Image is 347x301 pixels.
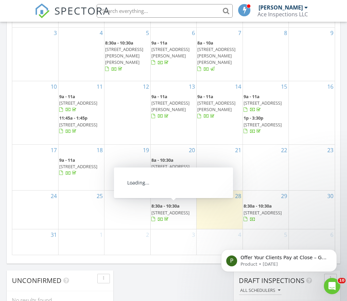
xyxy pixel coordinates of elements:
[150,229,196,255] td: Go to September 3, 2025
[151,46,189,59] span: [STREET_ADDRESS][PERSON_NAME]
[151,210,189,216] span: [STREET_ADDRESS]
[59,115,97,134] a: 11:45a - 1:45p [STREET_ADDRESS]
[105,39,149,73] a: 8:30a - 10:30a [STREET_ADDRESS][PERSON_NAME][PERSON_NAME]
[197,46,235,65] span: [STREET_ADDRESS][PERSON_NAME][PERSON_NAME]
[52,28,58,38] a: Go to August 3, 2025
[97,4,233,18] input: Search everything...
[151,157,189,183] a: 8a - 10:30a [STREET_ADDRESS][PERSON_NAME]
[197,93,242,121] a: 9a - 11a [STREET_ADDRESS][PERSON_NAME]
[35,3,50,18] img: The Best Home Inspection Software - Spectora
[211,235,347,283] iframe: Intercom notifications message
[58,229,104,255] td: Go to September 1, 2025
[326,81,335,92] a: Go to August 16, 2025
[197,27,243,81] td: Go to August 7, 2025
[280,191,288,201] a: Go to August 29, 2025
[197,81,243,144] td: Go to August 14, 2025
[243,27,288,81] td: Go to August 8, 2025
[58,144,104,191] td: Go to August 18, 2025
[151,93,167,100] span: 9a - 11a
[197,229,243,255] td: Go to September 4, 2025
[104,81,150,144] td: Go to August 12, 2025
[59,157,97,176] a: 9a - 11a [STREET_ADDRESS]
[142,191,150,201] a: Go to August 26, 2025
[197,40,235,72] a: 8a - 10a [STREET_ADDRESS][PERSON_NAME][PERSON_NAME]
[49,145,58,156] a: Go to August 17, 2025
[240,288,280,293] div: All schedulers
[289,191,335,229] td: Go to August 30, 2025
[243,144,288,191] td: Go to August 22, 2025
[105,40,143,72] a: 8:30a - 10:30a [STREET_ADDRESS][PERSON_NAME][PERSON_NAME]
[187,81,196,92] a: Go to August 13, 2025
[151,202,196,224] a: 8:30a - 10:30a [STREET_ADDRESS]
[49,81,58,92] a: Go to August 10, 2025
[197,191,243,229] td: Go to August 28, 2025
[59,122,97,128] span: [STREET_ADDRESS]
[12,191,58,229] td: Go to August 24, 2025
[187,145,196,156] a: Go to August 20, 2025
[151,100,189,112] span: [STREET_ADDRESS][PERSON_NAME]
[59,93,97,112] a: 9a - 11a [STREET_ADDRESS]
[289,229,335,255] td: Go to September 6, 2025
[151,40,167,46] span: 9a - 11a
[95,191,104,201] a: Go to August 25, 2025
[49,229,58,240] a: Go to August 31, 2025
[258,11,308,18] div: Ace Inspections LLC
[329,28,335,38] a: Go to August 9, 2025
[197,93,235,119] a: 9a - 11a [STREET_ADDRESS][PERSON_NAME]
[105,46,143,65] span: [STREET_ADDRESS][PERSON_NAME][PERSON_NAME]
[244,114,288,136] a: 1p - 3:30p [STREET_ADDRESS]
[244,93,288,114] a: 9a - 11a [STREET_ADDRESS]
[280,81,288,92] a: Go to August 15, 2025
[12,144,58,191] td: Go to August 17, 2025
[104,229,150,255] td: Go to September 2, 2025
[244,115,263,121] span: 1p - 3:30p
[197,39,242,73] a: 8a - 10a [STREET_ADDRESS][PERSON_NAME][PERSON_NAME]
[244,93,260,100] span: 9a - 11a
[95,145,104,156] a: Go to August 18, 2025
[145,229,150,240] a: Go to September 2, 2025
[197,100,235,112] span: [STREET_ADDRESS][PERSON_NAME]
[151,157,173,163] span: 8a - 10:30a
[243,229,288,255] td: Go to September 5, 2025
[244,100,282,106] span: [STREET_ADDRESS]
[35,9,110,23] a: SPECTORA
[145,28,150,38] a: Go to August 5, 2025
[49,191,58,201] a: Go to August 24, 2025
[150,81,196,144] td: Go to August 13, 2025
[12,27,58,81] td: Go to August 3, 2025
[197,144,243,191] td: Go to August 21, 2025
[289,81,335,144] td: Go to August 16, 2025
[59,114,103,136] a: 11:45a - 1:45p [STREET_ADDRESS]
[244,202,288,224] a: 8:30a - 10:30a [STREET_ADDRESS]
[142,145,150,156] a: Go to August 19, 2025
[12,276,62,285] span: Unconfirmed
[98,229,104,240] a: Go to September 1, 2025
[104,191,150,229] td: Go to August 26, 2025
[150,144,196,191] td: Go to August 20, 2025
[197,93,213,100] span: 9a - 11a
[289,144,335,191] td: Go to August 23, 2025
[197,40,213,46] span: 8a - 10a
[243,191,288,229] td: Go to August 29, 2025
[59,163,97,170] span: [STREET_ADDRESS]
[244,93,282,112] a: 9a - 11a [STREET_ADDRESS]
[59,100,97,106] span: [STREET_ADDRESS]
[243,81,288,144] td: Go to August 15, 2025
[244,115,282,134] a: 1p - 3:30p [STREET_ADDRESS]
[234,145,243,156] a: Go to August 21, 2025
[151,39,196,67] a: 9a - 11a [STREET_ADDRESS][PERSON_NAME]
[280,145,288,156] a: Go to August 22, 2025
[59,156,103,178] a: 9a - 11a [STREET_ADDRESS]
[151,156,196,184] a: 8a - 10:30a [STREET_ADDRESS][PERSON_NAME]
[59,93,103,114] a: 9a - 11a [STREET_ADDRESS]
[244,122,282,128] span: [STREET_ADDRESS]
[58,27,104,81] td: Go to August 4, 2025
[234,81,243,92] a: Go to August 14, 2025
[105,40,133,46] span: 8:30a - 10:30a
[283,28,288,38] a: Go to August 8, 2025
[104,27,150,81] td: Go to August 5, 2025
[259,4,303,11] div: [PERSON_NAME]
